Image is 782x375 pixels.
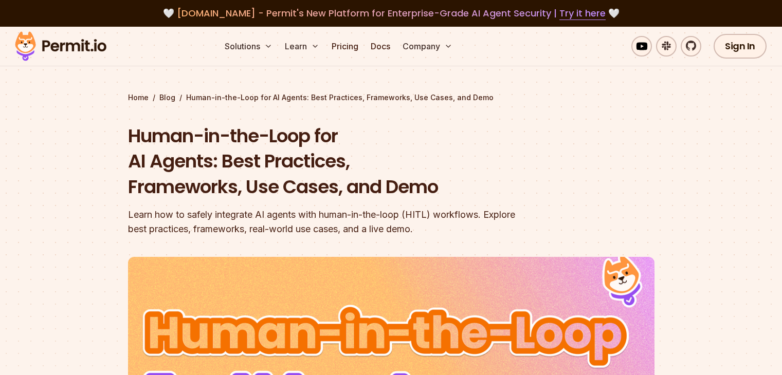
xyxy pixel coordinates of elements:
button: Learn [281,36,323,57]
a: Home [128,92,149,103]
button: Company [398,36,457,57]
h1: Human-in-the-Loop for AI Agents: Best Practices, Frameworks, Use Cases, and Demo [128,123,523,200]
a: Pricing [328,36,362,57]
span: [DOMAIN_NAME] - Permit's New Platform for Enterprise-Grade AI Agent Security | [177,7,606,20]
div: 🤍 🤍 [25,6,757,21]
img: Permit logo [10,29,111,64]
div: Learn how to safely integrate AI agents with human-in-the-loop (HITL) workflows. Explore best pra... [128,208,523,236]
button: Solutions [221,36,277,57]
a: Try it here [559,7,606,20]
div: / / [128,92,654,103]
a: Sign In [714,34,767,59]
a: Docs [367,36,394,57]
a: Blog [159,92,175,103]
